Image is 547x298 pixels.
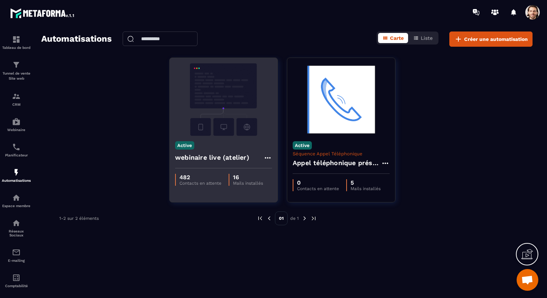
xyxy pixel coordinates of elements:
[464,35,528,43] span: Créer une automatisation
[2,213,31,243] a: social-networksocial-networkRéseaux Sociaux
[301,215,308,222] img: next
[2,179,31,182] p: Automatisations
[293,158,381,168] h4: Appel téléphonique présence
[233,174,263,181] p: 16
[12,92,21,101] img: formation
[449,32,533,47] button: Créer une automatisation
[351,186,381,191] p: Mails installés
[293,141,312,150] p: Active
[297,186,339,191] p: Contacts en attente
[517,269,538,291] div: Ouvrir le chat
[12,35,21,44] img: formation
[2,204,31,208] p: Espace membre
[421,35,433,41] span: Liste
[2,243,31,268] a: emailemailE-mailing
[12,219,21,227] img: social-network
[2,112,31,137] a: automationsautomationsWebinaire
[297,179,339,186] p: 0
[12,168,21,177] img: automations
[2,229,31,237] p: Réseaux Sociaux
[175,63,272,136] img: automation-background
[2,46,31,50] p: Tableau de bord
[2,259,31,263] p: E-mailing
[2,128,31,132] p: Webinaire
[175,141,194,150] p: Active
[2,30,31,55] a: formationformationTableau de bord
[409,33,437,43] button: Liste
[293,63,390,136] img: automation-background
[179,174,221,181] p: 482
[2,163,31,188] a: automationsautomationsAutomatisations
[2,137,31,163] a: schedulerschedulerPlanificateur
[351,179,381,186] p: 5
[233,181,263,186] p: Mails installés
[310,215,317,222] img: next
[378,33,408,43] button: Carte
[179,181,221,186] p: Contacts en attente
[266,215,272,222] img: prev
[2,188,31,213] a: automationsautomationsEspace membre
[12,273,21,282] img: accountant
[2,268,31,293] a: accountantaccountantComptabilité
[290,215,299,221] p: de 1
[390,35,404,41] span: Carte
[2,55,31,87] a: formationformationTunnel de vente Site web
[2,71,31,81] p: Tunnel de vente Site web
[12,248,21,257] img: email
[12,193,21,202] img: automations
[257,215,263,222] img: prev
[59,216,99,221] p: 1-2 sur 2 éléments
[275,211,288,225] p: 01
[2,284,31,288] p: Comptabilité
[293,151,390,156] p: Séquence Appel Téléphonique
[10,7,75,20] img: logo
[12,117,21,126] img: automations
[12,143,21,151] img: scheduler
[175,152,249,163] h4: webinaire live (atelier)
[2,102,31,106] p: CRM
[2,87,31,112] a: formationformationCRM
[41,32,112,47] h2: Automatisations
[12,60,21,69] img: formation
[2,153,31,157] p: Planificateur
